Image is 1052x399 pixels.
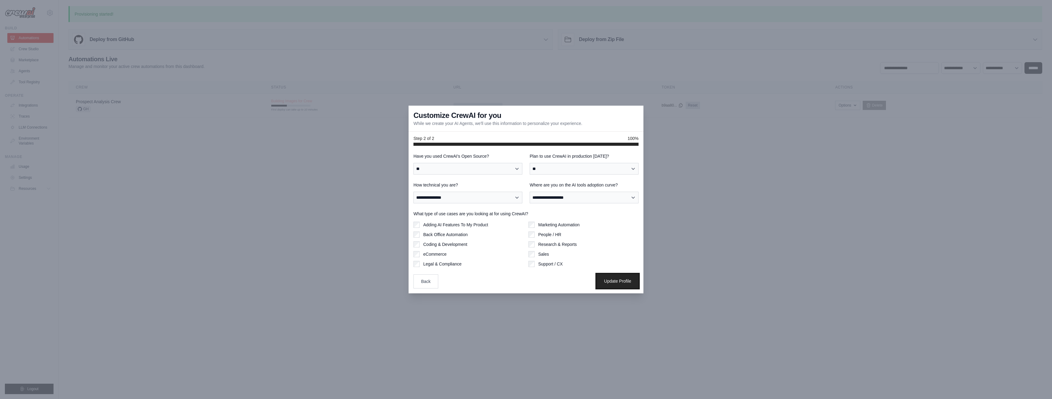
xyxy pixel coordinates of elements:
label: Coding & Development [423,241,467,247]
label: Where are you on the AI tools adoption curve? [530,182,639,188]
button: Update Profile [597,274,639,288]
label: People / HR [538,231,561,238]
label: How technical you are? [413,182,522,188]
label: eCommerce [423,251,446,257]
h3: Customize CrewAI for you [413,111,501,120]
label: Adding AI Features To My Product [423,222,488,228]
label: Back Office Automation [423,231,468,238]
label: What type of use cases are you looking at for using CrewAI? [413,211,639,217]
label: Sales [538,251,549,257]
label: Research & Reports [538,241,577,247]
p: While we create your AI Agents, we'll use this information to personalize your experience. [413,120,582,126]
label: Have you used CrewAI's Open Source? [413,153,522,159]
label: Support / CX [538,261,563,267]
label: Legal & Compliance [423,261,461,267]
button: Back [413,274,438,288]
span: 100% [628,135,639,141]
label: Marketing Automation [538,222,580,228]
span: Step 2 of 2 [413,135,434,141]
label: Plan to use CrewAI in production [DATE]? [530,153,639,159]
